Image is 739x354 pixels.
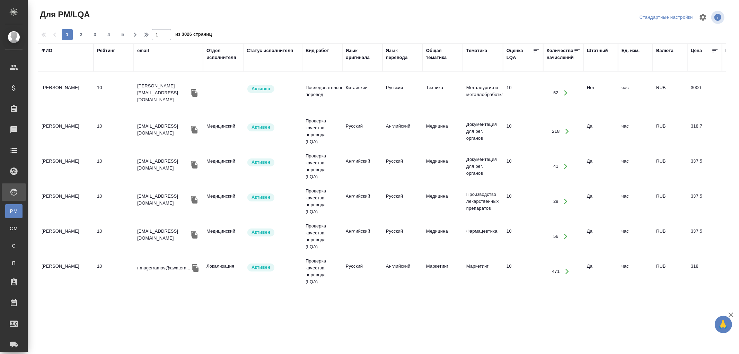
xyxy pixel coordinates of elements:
[622,47,640,54] div: Ед. изм.
[463,259,503,284] td: Маркетинг
[5,222,23,235] a: CM
[583,81,618,105] td: Нет
[687,119,722,144] td: 318.7
[190,263,201,273] button: Скопировать
[302,184,342,219] td: Проверка качества перевода (LQA)
[618,154,653,179] td: час
[76,31,87,38] span: 2
[189,88,200,98] button: Скопировать
[5,204,23,218] a: PM
[553,163,558,170] div: 41
[552,128,560,135] div: 218
[559,159,573,174] button: Открыть работы
[423,189,463,214] td: Медицина
[247,123,299,132] div: Рядовой исполнитель: назначай с учетом рейтинга
[189,230,200,240] button: Скопировать
[618,119,653,144] td: час
[252,264,270,271] p: Активен
[507,123,540,130] div: перевод идеальный/почти идеальный. Ни редактор, ни корректор не нужен
[656,47,674,54] div: Валюта
[137,83,189,103] p: [PERSON_NAME][EMAIL_ADDRESS][DOMAIN_NAME]
[687,154,722,179] td: 337.5
[687,224,722,249] td: 337.5
[247,84,299,94] div: Рядовой исполнитель: назначай с учетом рейтинга
[203,224,243,249] td: Медицинский
[583,154,618,179] td: Да
[38,189,94,214] td: [PERSON_NAME]
[97,123,130,130] div: перевод идеальный/почти идеальный. Ни редактор, ни корректор не нужен
[382,189,423,214] td: Русский
[97,158,130,165] div: перевод идеальный/почти идеальный. Ни редактор, ни корректор не нужен
[137,265,190,271] p: r.magerramov@awatera...
[382,154,423,179] td: Русский
[97,228,130,235] div: перевод идеальный/почти идеальный. Ни редактор, ни корректор не нужен
[302,254,342,289] td: Проверка качества перевода (LQA)
[137,193,189,207] p: [EMAIL_ADDRESS][DOMAIN_NAME]
[203,259,243,284] td: Локализация
[342,224,382,249] td: Английский
[137,228,189,242] p: [EMAIL_ADDRESS][DOMAIN_NAME]
[583,119,618,144] td: Да
[426,47,459,61] div: Общая тематика
[306,47,329,54] div: Вид работ
[76,29,87,40] button: 2
[252,229,270,236] p: Активен
[42,47,52,54] div: ФИО
[583,224,618,249] td: Да
[9,242,19,249] span: С
[507,158,540,165] div: перевод идеальный/почти идеальный. Ни редактор, ни корректор не нужен
[553,233,558,240] div: 56
[715,316,732,333] button: 🙏
[507,263,540,270] div: перевод идеальный/почти идеальный. Ни редактор, ни корректор не нужен
[203,119,243,144] td: Медицинский
[638,12,695,23] div: split button
[507,228,540,235] div: перевод идеальный/почти идеальный. Ни редактор, ни корректор не нужен
[386,47,419,61] div: Язык перевода
[342,119,382,144] td: Русский
[247,263,299,272] div: Рядовой исполнитель: назначай с учетом рейтинга
[302,219,342,254] td: Проверка качества перевода (LQA)
[89,29,100,40] button: 3
[618,224,653,249] td: час
[206,47,240,61] div: Отдел исполнителя
[346,47,379,61] div: Язык оригинала
[9,225,19,232] span: CM
[38,81,94,105] td: [PERSON_NAME]
[342,189,382,214] td: Английский
[103,31,114,38] span: 4
[587,47,608,54] div: Штатный
[382,224,423,249] td: Русский
[302,149,342,184] td: Проверка качества перевода (LQA)
[583,259,618,284] td: Да
[618,81,653,105] td: час
[423,81,463,105] td: Техника
[553,198,558,205] div: 29
[117,31,128,38] span: 5
[247,228,299,237] div: Рядовой исполнитель: назначай с учетом рейтинга
[463,224,503,249] td: Фармацевтика
[9,260,19,267] span: П
[691,47,702,54] div: Цена
[583,189,618,214] td: Да
[103,29,114,40] button: 4
[653,154,687,179] td: RUB
[247,193,299,202] div: Рядовой исполнитель: назначай с учетом рейтинга
[252,124,270,131] p: Активен
[137,47,149,54] div: email
[463,81,503,105] td: Металлургия и металлобработка
[653,259,687,284] td: RUB
[38,119,94,144] td: [PERSON_NAME]
[560,124,574,139] button: Открыть работы
[653,224,687,249] td: RUB
[97,84,130,91] div: перевод идеальный/почти идеальный. Ни редактор, ни корректор не нужен
[302,114,342,149] td: Проверка качества перевода (LQA)
[38,9,90,20] span: Для PM/LQA
[252,85,270,92] p: Активен
[203,154,243,179] td: Медицинский
[252,159,270,166] p: Активен
[687,189,722,214] td: 337.5
[618,189,653,214] td: час
[653,81,687,105] td: RUB
[695,9,711,26] span: Настроить таблицу
[553,89,558,96] div: 52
